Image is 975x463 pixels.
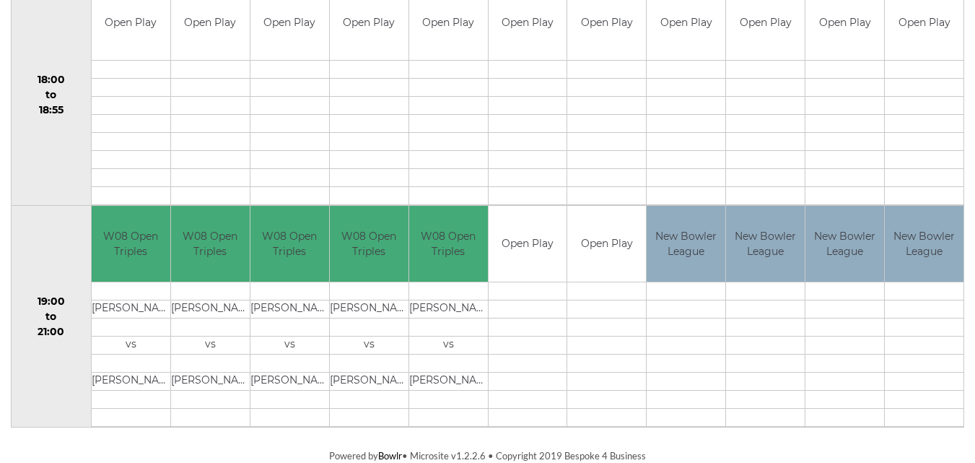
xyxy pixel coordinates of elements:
[329,450,646,462] span: Powered by • Microsite v1.2.2.6 • Copyright 2019 Bespoke 4 Business
[378,450,402,462] a: Bowlr
[92,372,170,390] td: [PERSON_NAME]
[171,206,250,282] td: W08 Open Triples
[409,336,488,354] td: vs
[171,300,250,318] td: [PERSON_NAME]
[250,300,329,318] td: [PERSON_NAME]
[647,206,725,282] td: New Bowler League
[92,336,170,354] td: vs
[805,206,884,282] td: New Bowler League
[92,206,170,282] td: W08 Open Triples
[885,206,963,282] td: New Bowler League
[330,336,408,354] td: vs
[330,206,408,282] td: W08 Open Triples
[567,206,646,282] td: Open Play
[12,206,92,428] td: 19:00 to 21:00
[489,206,567,282] td: Open Play
[330,300,408,318] td: [PERSON_NAME]
[92,300,170,318] td: [PERSON_NAME]
[409,372,488,390] td: [PERSON_NAME]
[409,206,488,282] td: W08 Open Triples
[409,300,488,318] td: [PERSON_NAME]
[171,336,250,354] td: vs
[171,372,250,390] td: [PERSON_NAME]
[330,372,408,390] td: [PERSON_NAME]
[250,336,329,354] td: vs
[250,372,329,390] td: [PERSON_NAME]
[250,206,329,282] td: W08 Open Triples
[726,206,805,282] td: New Bowler League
